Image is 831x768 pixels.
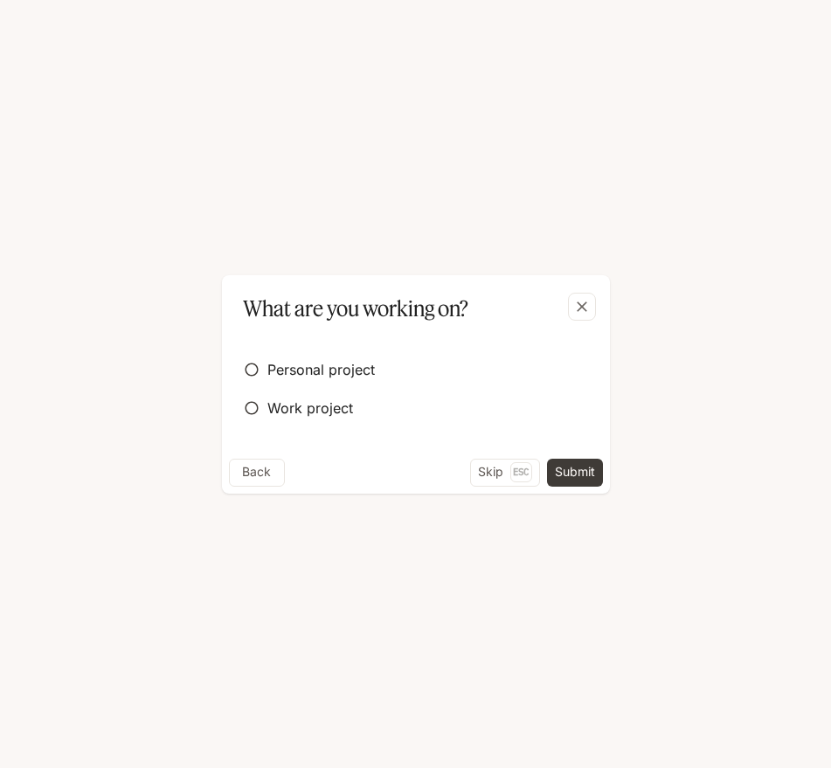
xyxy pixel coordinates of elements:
span: Personal project [267,359,375,380]
span: Work project [267,398,353,419]
button: Back [229,459,285,487]
p: What are you working on? [243,293,468,324]
p: Esc [510,462,532,481]
button: Submit [547,459,603,487]
button: SkipEsc [470,459,540,487]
